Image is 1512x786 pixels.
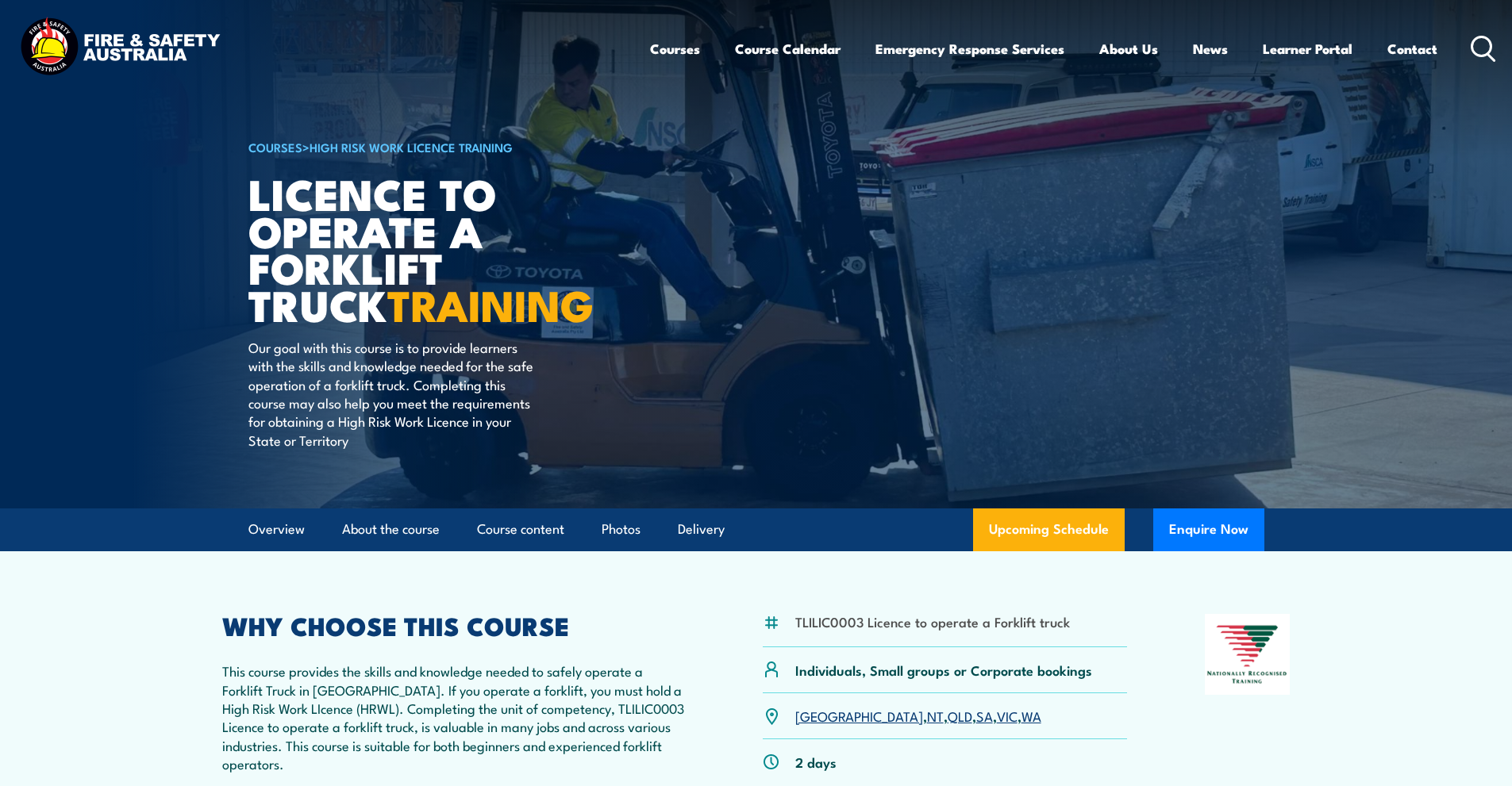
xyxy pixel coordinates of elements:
[1205,614,1291,695] img: Nationally Recognised Training logo.
[1099,28,1158,70] a: About Us
[477,508,564,550] a: Course content
[1263,28,1352,70] a: Learner Portal
[795,612,1070,631] li: TLILIC0003 Licence to operate a Forklift truck
[248,174,641,323] h1: Licence to operate a forklift truck
[973,508,1125,551] a: Upcoming Schedule
[310,138,513,155] a: High Risk Work Licence Training
[927,706,944,725] a: NT
[248,338,538,449] p: Our goal with this course is to provide learners with the skills and knowledge needed for the saf...
[795,661,1092,679] p: Individuals, Small groups or Corporate bookings
[795,706,923,725] a: [GEOGRAPHIC_DATA]
[650,28,700,70] a: Courses
[387,270,594,336] strong: TRAINING
[248,508,305,550] a: Overview
[976,706,993,725] a: SA
[248,137,641,156] h6: >
[342,508,440,550] a: About the course
[1153,508,1264,551] button: Enquire Now
[997,706,1018,725] a: VIC
[248,138,302,155] a: COURSES
[795,753,837,771] p: 2 days
[948,706,972,725] a: QLD
[875,28,1064,70] a: Emergency Response Services
[1387,28,1437,70] a: Contact
[222,614,686,636] h2: WHY CHOOSE THIS COURSE
[678,508,725,550] a: Delivery
[1021,706,1041,725] a: WA
[735,28,841,70] a: Course Calendar
[602,508,641,550] a: Photos
[1193,28,1228,70] a: News
[795,707,1041,725] p: , , , , ,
